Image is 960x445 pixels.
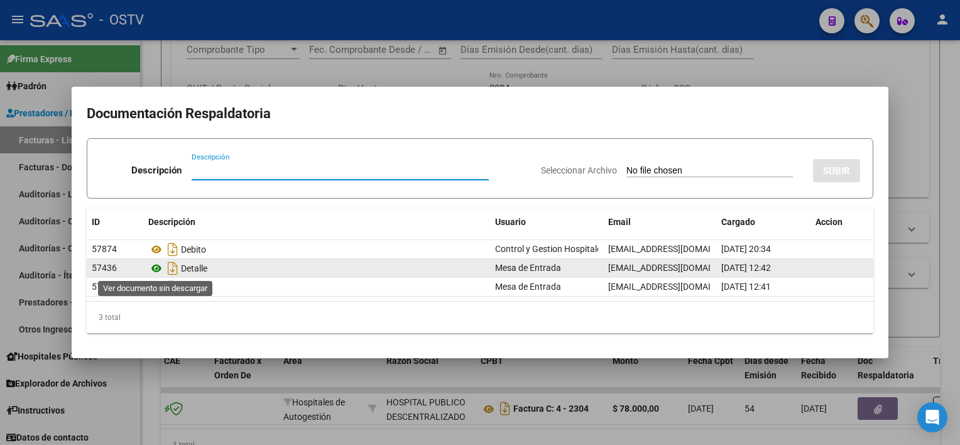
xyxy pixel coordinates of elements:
button: SUBIR [813,159,860,182]
span: [EMAIL_ADDRESS][DOMAIN_NAME] [608,263,748,273]
datatable-header-cell: Usuario [490,209,603,236]
i: Descargar documento [165,239,181,260]
span: [DATE] 12:42 [721,263,771,273]
datatable-header-cell: Email [603,209,716,236]
span: Descripción [148,217,195,227]
div: Factura [148,277,485,297]
span: ID [92,217,100,227]
span: 57874 [92,244,117,254]
p: Descripción [131,163,182,178]
h2: Documentación Respaldatoria [87,102,873,126]
span: [DATE] 20:34 [721,244,771,254]
datatable-header-cell: Descripción [143,209,490,236]
span: Usuario [495,217,526,227]
span: Accion [815,217,843,227]
div: Detalle [148,258,485,278]
span: [EMAIL_ADDRESS][DOMAIN_NAME] [608,282,748,292]
i: Descargar documento [165,258,181,278]
datatable-header-cell: ID [87,209,143,236]
span: Seleccionar Archivo [541,165,617,175]
datatable-header-cell: Cargado [716,209,810,236]
span: [DATE] 12:41 [721,282,771,292]
span: 57436 [92,263,117,273]
span: SUBIR [823,165,850,177]
div: Debito [148,239,485,260]
span: Email [608,217,631,227]
span: Mesa de Entrada [495,282,561,292]
span: [EMAIL_ADDRESS][DOMAIN_NAME] [608,244,748,254]
div: 3 total [87,302,873,333]
datatable-header-cell: Accion [810,209,873,236]
div: Open Intercom Messenger [917,402,947,432]
span: Cargado [721,217,755,227]
i: Descargar documento [165,277,181,297]
span: Control y Gestion Hospitales Públicos (OSTV) [495,244,671,254]
span: Mesa de Entrada [495,263,561,273]
span: 57435 [92,282,117,292]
